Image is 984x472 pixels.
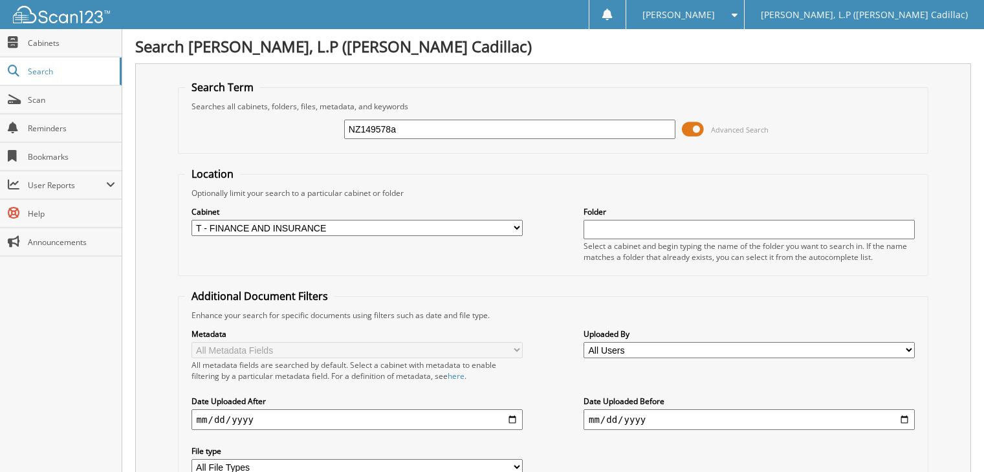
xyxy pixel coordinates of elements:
[28,66,113,77] span: Search
[185,188,922,198] div: Optionally limit your search to a particular cabinet or folder
[711,125,769,134] span: Advanced Search
[28,180,106,191] span: User Reports
[584,396,915,407] label: Date Uploaded Before
[191,328,523,339] label: Metadata
[28,123,115,134] span: Reminders
[28,151,115,162] span: Bookmarks
[642,11,715,19] span: [PERSON_NAME]
[584,241,915,263] div: Select a cabinet and begin typing the name of the folder you want to search in. If the name match...
[135,36,971,57] h1: Search [PERSON_NAME], L.P ([PERSON_NAME] Cadillac)
[191,445,523,456] label: File type
[185,310,922,321] div: Enhance your search for specific documents using filters such as date and file type.
[584,328,915,339] label: Uploaded By
[191,409,523,430] input: start
[28,237,115,248] span: Announcements
[13,6,110,23] img: scan123-logo-white.svg
[761,11,968,19] span: [PERSON_NAME], L.P ([PERSON_NAME] Cadillac)
[191,396,523,407] label: Date Uploaded After
[28,94,115,105] span: Scan
[448,370,465,381] a: here
[185,101,922,112] div: Searches all cabinets, folders, files, metadata, and keywords
[185,289,334,303] legend: Additional Document Filters
[584,206,915,217] label: Folder
[191,359,523,381] div: All metadata fields are searched by default. Select a cabinet with metadata to enable filtering b...
[584,409,915,430] input: end
[185,167,240,181] legend: Location
[185,80,260,94] legend: Search Term
[919,410,984,472] iframe: Chat Widget
[28,208,115,219] span: Help
[28,38,115,48] span: Cabinets
[191,206,523,217] label: Cabinet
